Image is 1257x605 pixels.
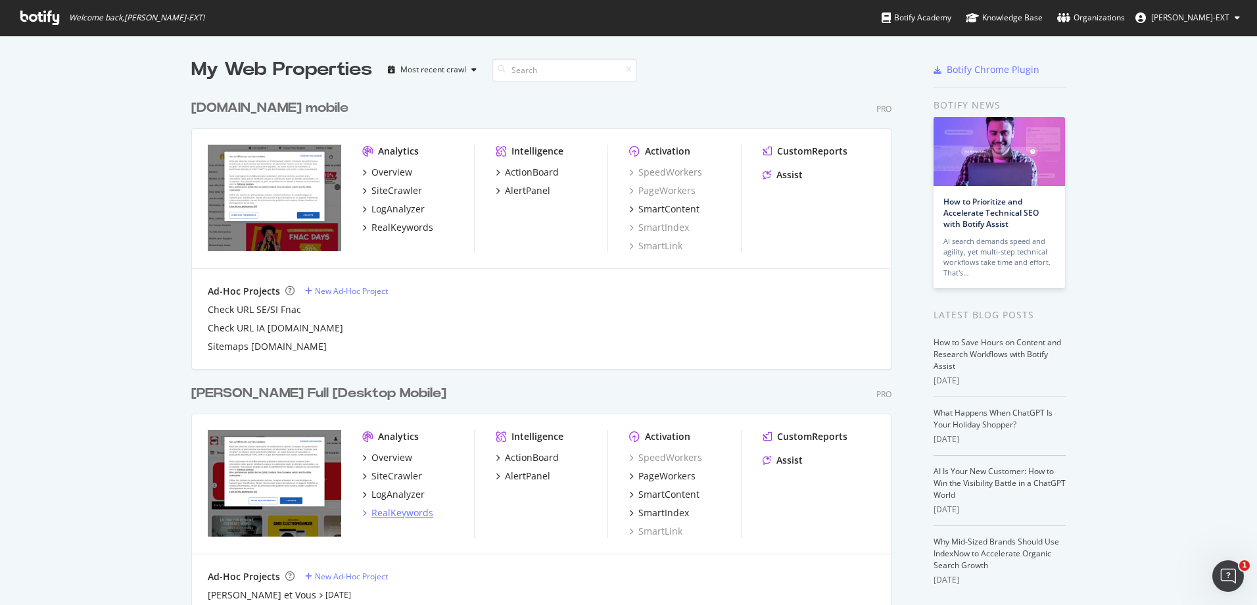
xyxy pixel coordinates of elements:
[763,168,803,181] a: Assist
[934,308,1066,322] div: Latest Blog Posts
[496,184,550,197] a: AlertPanel
[505,166,559,179] div: ActionBoard
[1239,560,1250,571] span: 1
[505,184,550,197] div: AlertPanel
[492,59,637,82] input: Search
[943,196,1039,230] a: How to Prioritize and Accelerate Technical SEO with Botify Assist
[400,66,466,74] div: Most recent crawl
[629,166,702,179] a: SpeedWorkers
[966,11,1043,24] div: Knowledge Base
[69,12,204,23] span: Welcome back, [PERSON_NAME]-EXT !
[496,451,559,464] a: ActionBoard
[371,470,422,483] div: SiteCrawler
[362,203,425,216] a: LogAnalyzer
[371,203,425,216] div: LogAnalyzer
[315,285,388,297] div: New Ad-Hoc Project
[763,454,803,467] a: Assist
[511,145,563,158] div: Intelligence
[629,525,682,538] a: SmartLink
[934,433,1066,445] div: [DATE]
[362,166,412,179] a: Overview
[208,322,343,335] a: Check URL IA [DOMAIN_NAME]
[776,168,803,181] div: Assist
[208,570,280,583] div: Ad-Hoc Projects
[315,571,388,582] div: New Ad-Hoc Project
[876,389,891,400] div: Pro
[371,451,412,464] div: Overview
[191,57,372,83] div: My Web Properties
[1212,560,1244,592] iframe: Intercom live chat
[934,375,1066,387] div: [DATE]
[496,470,550,483] a: AlertPanel
[934,337,1061,372] a: How to Save Hours on Content and Research Workflows with Botify Assist
[208,589,316,602] a: [PERSON_NAME] et Vous
[638,506,689,520] div: SmartIndex
[947,63,1039,76] div: Botify Chrome Plugin
[496,166,559,179] a: ActionBoard
[645,430,690,443] div: Activation
[371,221,433,234] div: RealKeywords
[934,466,1066,500] a: AI Is Your New Customer: How to Win the Visibility Battle in a ChatGPT World
[629,506,689,520] a: SmartIndex
[763,145,847,158] a: CustomReports
[511,430,563,443] div: Intelligence
[934,117,1065,186] img: How to Prioritize and Accelerate Technical SEO with Botify Assist
[371,488,425,501] div: LogAnalyzer
[638,203,700,216] div: SmartContent
[371,184,422,197] div: SiteCrawler
[191,99,348,118] div: [DOMAIN_NAME] mobile
[882,11,951,24] div: Botify Academy
[362,506,433,520] a: RealKeywords
[934,574,1066,586] div: [DATE]
[362,488,425,501] a: LogAnalyzer
[505,470,550,483] div: AlertPanel
[876,103,891,114] div: Pro
[208,430,341,537] img: www.darty.com/
[629,221,689,234] a: SmartIndex
[378,145,419,158] div: Analytics
[305,285,388,297] a: New Ad-Hoc Project
[378,430,419,443] div: Analytics
[208,285,280,298] div: Ad-Hoc Projects
[629,488,700,501] a: SmartContent
[777,430,847,443] div: CustomReports
[645,145,690,158] div: Activation
[362,184,422,197] a: SiteCrawler
[629,184,696,197] a: PageWorkers
[305,571,388,582] a: New Ad-Hoc Project
[371,166,412,179] div: Overview
[208,340,327,353] a: Sitemaps [DOMAIN_NAME]
[629,239,682,253] a: SmartLink
[191,384,446,403] div: [PERSON_NAME] Full [Desktop Mobile]
[934,504,1066,516] div: [DATE]
[629,470,696,483] a: PageWorkers
[208,145,341,251] img: www.fnac.com/
[208,303,301,316] a: Check URL SE/SI Fnac
[638,488,700,501] div: SmartContent
[505,451,559,464] div: ActionBoard
[934,536,1059,571] a: Why Mid-Sized Brands Should Use IndexNow to Accelerate Organic Search Growth
[191,99,354,118] a: [DOMAIN_NAME] mobile
[325,589,351,600] a: [DATE]
[943,236,1055,278] div: AI search demands speed and agility, yet multi-step technical workflows take time and effort. Tha...
[629,451,702,464] a: SpeedWorkers
[362,451,412,464] a: Overview
[383,59,482,80] button: Most recent crawl
[191,384,452,403] a: [PERSON_NAME] Full [Desktop Mobile]
[629,203,700,216] a: SmartContent
[1151,12,1229,23] span: Eric DIALLO-EXT
[763,430,847,443] a: CustomReports
[1125,7,1250,28] button: [PERSON_NAME]-EXT
[1057,11,1125,24] div: Organizations
[362,221,433,234] a: RealKeywords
